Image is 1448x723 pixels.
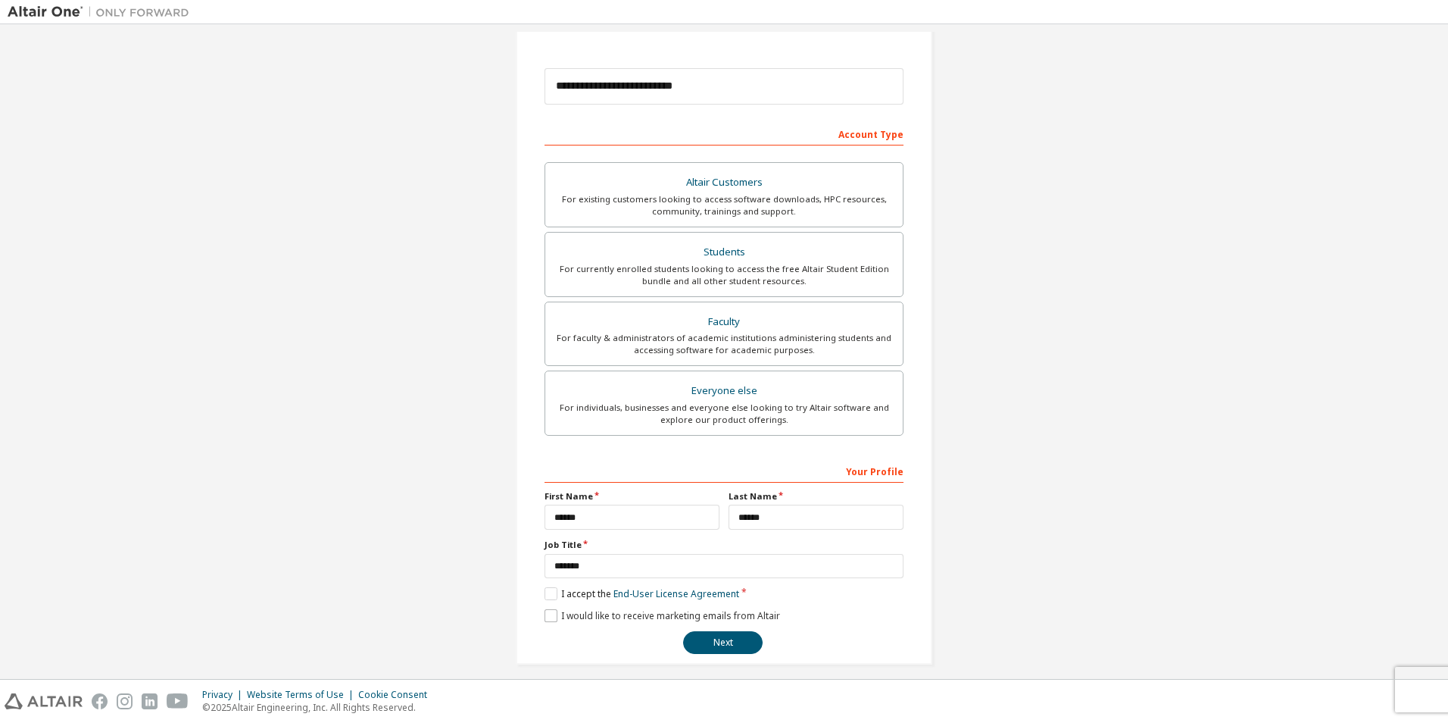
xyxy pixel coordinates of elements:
img: linkedin.svg [142,693,158,709]
label: First Name [545,490,719,502]
div: For faculty & administrators of academic institutions administering students and accessing softwa... [554,332,894,356]
div: For currently enrolled students looking to access the free Altair Student Edition bundle and all ... [554,263,894,287]
label: Last Name [729,490,903,502]
button: Next [683,631,763,654]
div: Account Type [545,121,903,146]
label: I accept the [545,587,739,600]
img: instagram.svg [117,693,133,709]
label: Job Title [545,539,903,551]
div: Your Profile [545,459,903,483]
label: I would like to receive marketing emails from Altair [545,609,780,622]
img: facebook.svg [92,693,108,709]
div: Privacy [202,689,247,701]
div: Altair Customers [554,172,894,193]
div: Students [554,242,894,263]
div: Everyone else [554,380,894,402]
p: © 2025 Altair Engineering, Inc. All Rights Reserved. [202,701,436,714]
img: altair_logo.svg [5,693,83,709]
a: End-User License Agreement [613,587,739,600]
div: Faculty [554,311,894,333]
div: Website Terms of Use [247,689,358,701]
div: Cookie Consent [358,689,436,701]
div: For existing customers looking to access software downloads, HPC resources, community, trainings ... [554,193,894,218]
div: For individuals, businesses and everyone else looking to try Altair software and explore our prod... [554,402,894,426]
img: Altair One [8,5,197,20]
img: youtube.svg [167,693,189,709]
